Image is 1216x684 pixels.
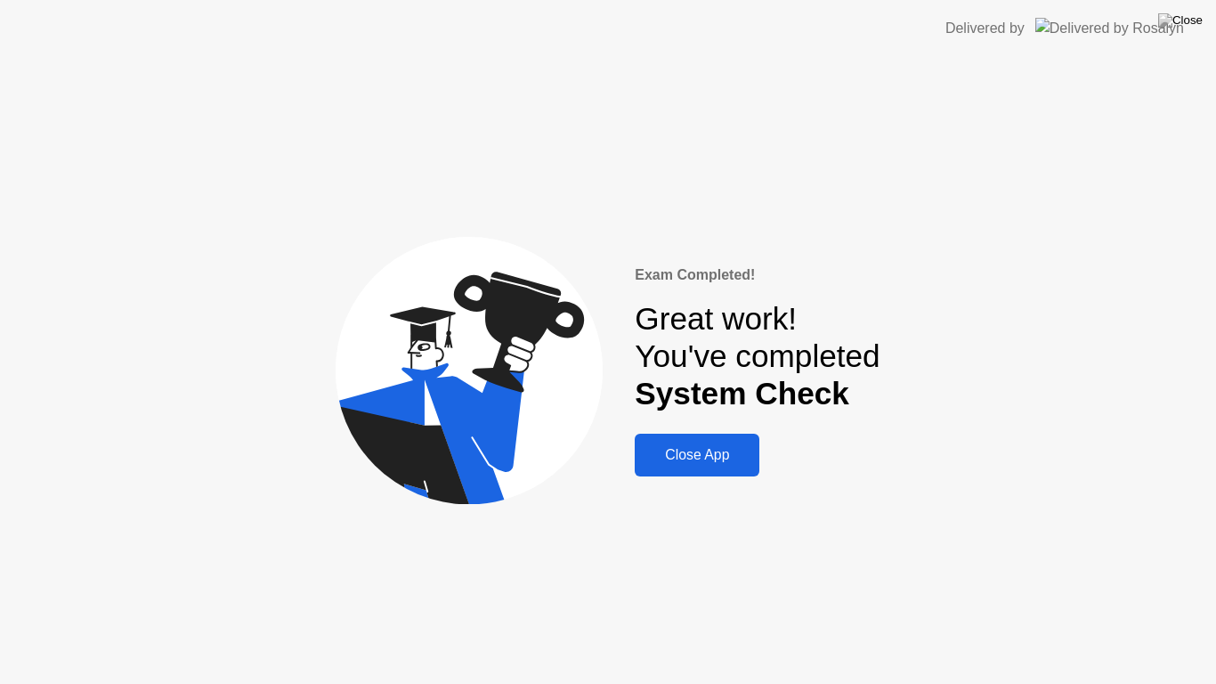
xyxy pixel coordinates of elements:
img: Close [1158,13,1203,28]
button: Close App [635,434,759,476]
div: Great work! You've completed [635,300,880,413]
div: Delivered by [945,18,1025,39]
img: Delivered by Rosalyn [1035,18,1184,38]
div: Exam Completed! [635,265,880,286]
div: Close App [640,447,754,463]
b: System Check [635,376,849,411]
